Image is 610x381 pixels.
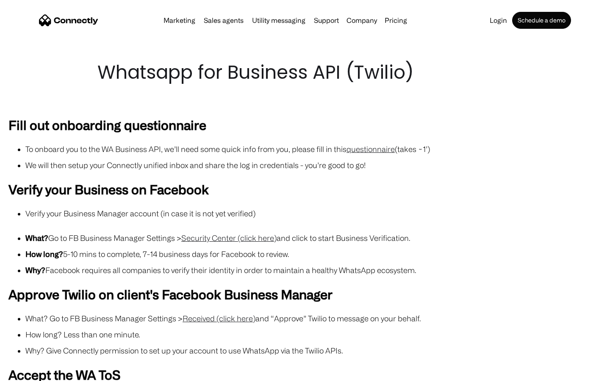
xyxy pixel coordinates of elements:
strong: How long? [25,250,63,258]
h1: Whatsapp for Business API (Twilio) [97,59,513,86]
li: How long? Less than one minute. [25,329,602,340]
a: Marketing [160,17,199,24]
strong: Approve Twilio on client's Facebook Business Manager [8,287,333,301]
a: Received (click here) [183,314,255,323]
a: Login [486,17,510,24]
li: Verify your Business Manager account (in case it is not yet verified) [25,207,602,219]
a: questionnaire [347,145,395,153]
ul: Language list [17,366,51,378]
li: 5-10 mins to complete, 7-14 business days for Facebook to review. [25,248,602,260]
aside: Language selected: English [8,366,51,378]
strong: Fill out onboarding questionnaire [8,118,206,132]
a: Sales agents [200,17,247,24]
li: To onboard you to the WA Business API, we’ll need some quick info from you, please fill in this (... [25,143,602,155]
a: Security Center (click here) [181,234,277,242]
a: Utility messaging [249,17,309,24]
strong: Why? [25,266,45,274]
li: Go to FB Business Manager Settings > and click to start Business Verification. [25,232,602,244]
a: Support [311,17,342,24]
li: Why? Give Connectly permission to set up your account to use WhatsApp via the Twilio APIs. [25,345,602,356]
strong: What? [25,234,48,242]
a: Pricing [381,17,410,24]
div: Company [347,14,377,26]
li: Facebook requires all companies to verify their identity in order to maintain a healthy WhatsApp ... [25,264,602,276]
a: Schedule a demo [512,12,571,29]
li: What? Go to FB Business Manager Settings > and “Approve” Twilio to message on your behalf. [25,312,602,324]
strong: Verify your Business on Facebook [8,182,209,196]
li: We will then setup your Connectly unified inbox and share the log in credentials - you’re good to... [25,159,602,171]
